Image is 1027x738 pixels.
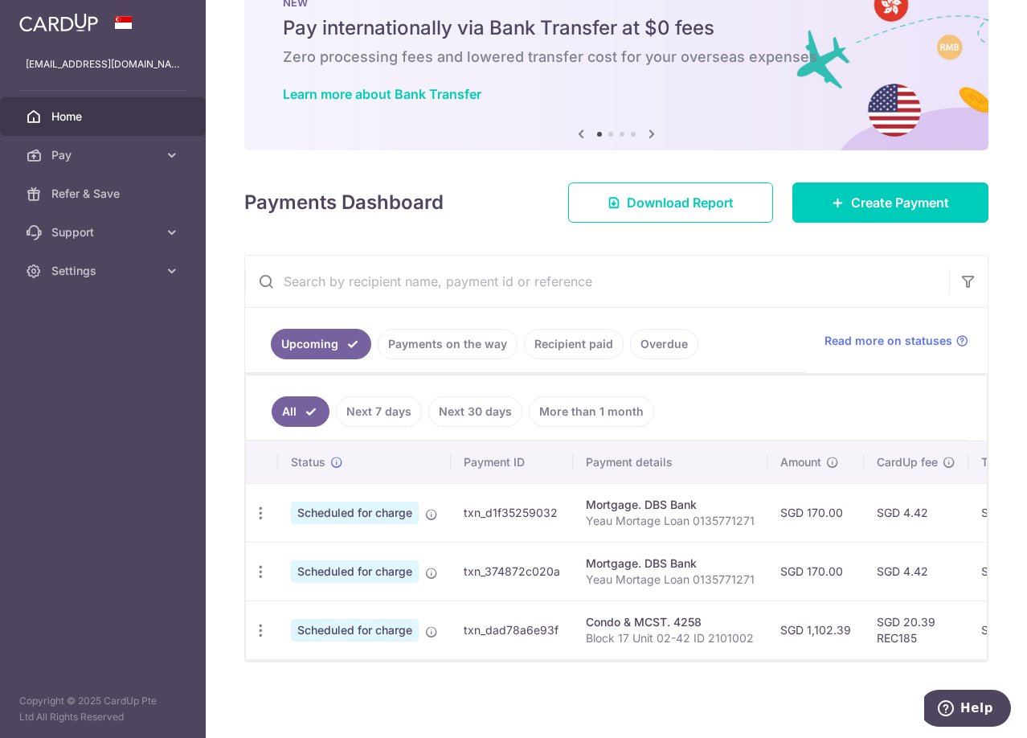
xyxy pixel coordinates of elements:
[924,690,1011,730] iframe: Opens a widget where you can find more information
[336,396,422,427] a: Next 7 days
[586,572,755,588] p: Yeau Mortage Loan 0135771271
[864,601,968,659] td: SGD 20.39 REC185
[451,601,573,659] td: txn_dad78a6e93f
[573,441,767,483] th: Payment details
[51,186,158,202] span: Refer & Save
[271,329,371,359] a: Upcoming
[586,513,755,529] p: Yeau Mortage Loan 0135771271
[877,454,938,470] span: CardUp fee
[824,333,952,349] span: Read more on statuses
[283,15,950,41] h5: Pay internationally via Bank Transfer at $0 fees
[529,396,654,427] a: More than 1 month
[524,329,624,359] a: Recipient paid
[767,542,864,601] td: SGD 170.00
[291,502,419,524] span: Scheduled for charge
[428,396,522,427] a: Next 30 days
[291,560,419,583] span: Scheduled for charge
[291,619,419,642] span: Scheduled for charge
[378,329,518,359] a: Payments on the way
[283,86,481,102] a: Learn more about Bank Transfer
[51,109,158,125] span: Home
[451,483,573,542] td: txn_d1f35259032
[451,441,573,483] th: Payment ID
[851,193,949,212] span: Create Payment
[627,193,734,212] span: Download Report
[586,630,755,646] p: Block 17 Unit 02-42 ID 2101002
[451,542,573,601] td: txn_374872c020a
[630,329,698,359] a: Overdue
[824,333,968,349] a: Read more on statuses
[586,497,755,513] div: Mortgage. DBS Bank
[51,263,158,279] span: Settings
[26,56,180,72] p: [EMAIL_ADDRESS][DOMAIN_NAME]
[586,614,755,630] div: Condo & MCST. 4258
[767,601,864,659] td: SGD 1,102.39
[586,556,755,572] div: Mortgage. DBS Bank
[864,542,968,601] td: SGD 4.42
[245,256,949,307] input: Search by recipient name, payment id or reference
[244,188,444,217] h4: Payments Dashboard
[767,483,864,542] td: SGD 170.00
[568,182,773,223] a: Download Report
[272,396,329,427] a: All
[51,147,158,163] span: Pay
[864,483,968,542] td: SGD 4.42
[19,13,98,32] img: CardUp
[51,224,158,240] span: Support
[283,47,950,67] h6: Zero processing fees and lowered transfer cost for your overseas expenses
[291,454,325,470] span: Status
[780,454,821,470] span: Amount
[792,182,988,223] a: Create Payment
